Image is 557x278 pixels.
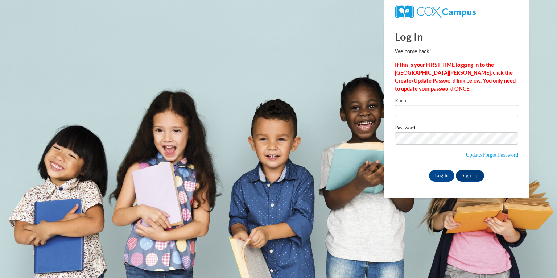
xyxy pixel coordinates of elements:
a: Update/Forgot Password [466,152,518,158]
strong: If this is your FIRST TIME logging in to the [GEOGRAPHIC_DATA][PERSON_NAME], click the Create/Upd... [395,62,516,92]
a: COX Campus [395,8,476,14]
h1: Log In [395,29,518,44]
p: Welcome back! [395,47,518,55]
label: Email [395,98,518,105]
label: Password [395,125,518,132]
input: Log In [429,170,454,182]
img: COX Campus [395,5,476,18]
a: Sign Up [456,170,484,182]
